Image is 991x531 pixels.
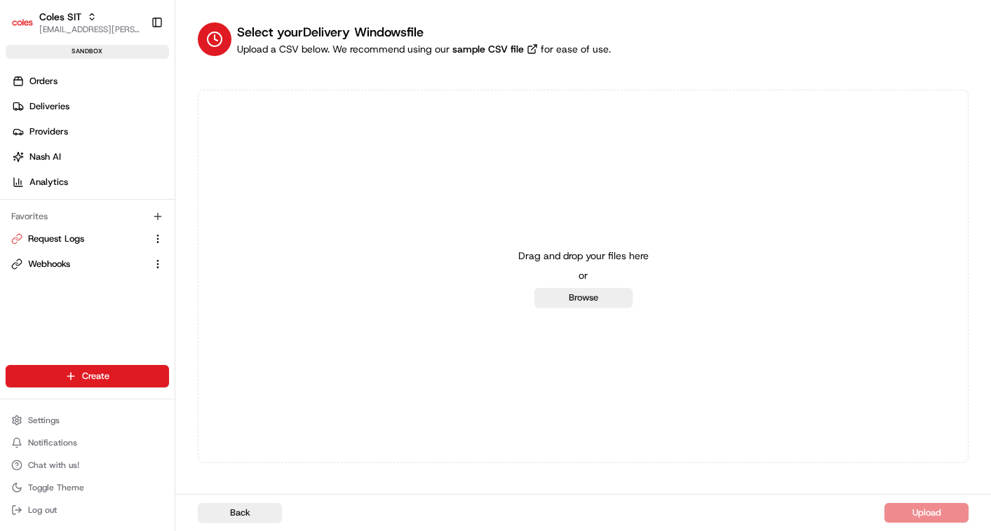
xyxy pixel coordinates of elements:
[6,120,175,143] a: Providers
[28,415,60,426] span: Settings
[6,433,169,453] button: Notifications
[237,22,611,42] h1: Select your Delivery Windows file
[11,11,34,34] img: Coles SIT
[6,411,169,430] button: Settings
[6,500,169,520] button: Log out
[28,233,84,245] span: Request Logs
[39,24,140,35] button: [EMAIL_ADDRESS][PERSON_NAME][PERSON_NAME][DOMAIN_NAME]
[39,10,81,24] button: Coles SIT
[450,42,541,56] a: sample CSV file
[6,95,175,118] a: Deliveries
[518,249,649,263] p: Drag and drop your files here
[6,6,145,39] button: Coles SITColes SIT[EMAIL_ADDRESS][PERSON_NAME][PERSON_NAME][DOMAIN_NAME]
[6,171,175,193] a: Analytics
[28,258,70,270] span: Webhooks
[6,478,169,497] button: Toggle Theme
[6,45,169,59] div: sandbox
[6,228,169,250] button: Request Logs
[237,42,611,56] div: Upload a CSV below. We recommend using our for ease of use.
[579,268,588,282] p: or
[6,455,169,475] button: Chat with us!
[6,365,169,387] button: Create
[28,460,79,471] span: Chat with us!
[6,253,169,275] button: Webhooks
[82,370,109,382] span: Create
[29,176,68,188] span: Analytics
[11,258,147,270] a: Webhooks
[29,100,69,113] span: Deliveries
[198,503,282,523] button: Back
[28,482,84,493] span: Toggle Theme
[534,288,633,308] button: Browse
[28,504,57,516] span: Log out
[29,151,61,163] span: Nash AI
[28,437,77,448] span: Notifications
[6,146,175,168] a: Nash AI
[6,70,175,92] a: Orders
[6,205,169,228] div: Favorites
[29,75,58,88] span: Orders
[11,233,147,245] a: Request Logs
[29,125,68,138] span: Providers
